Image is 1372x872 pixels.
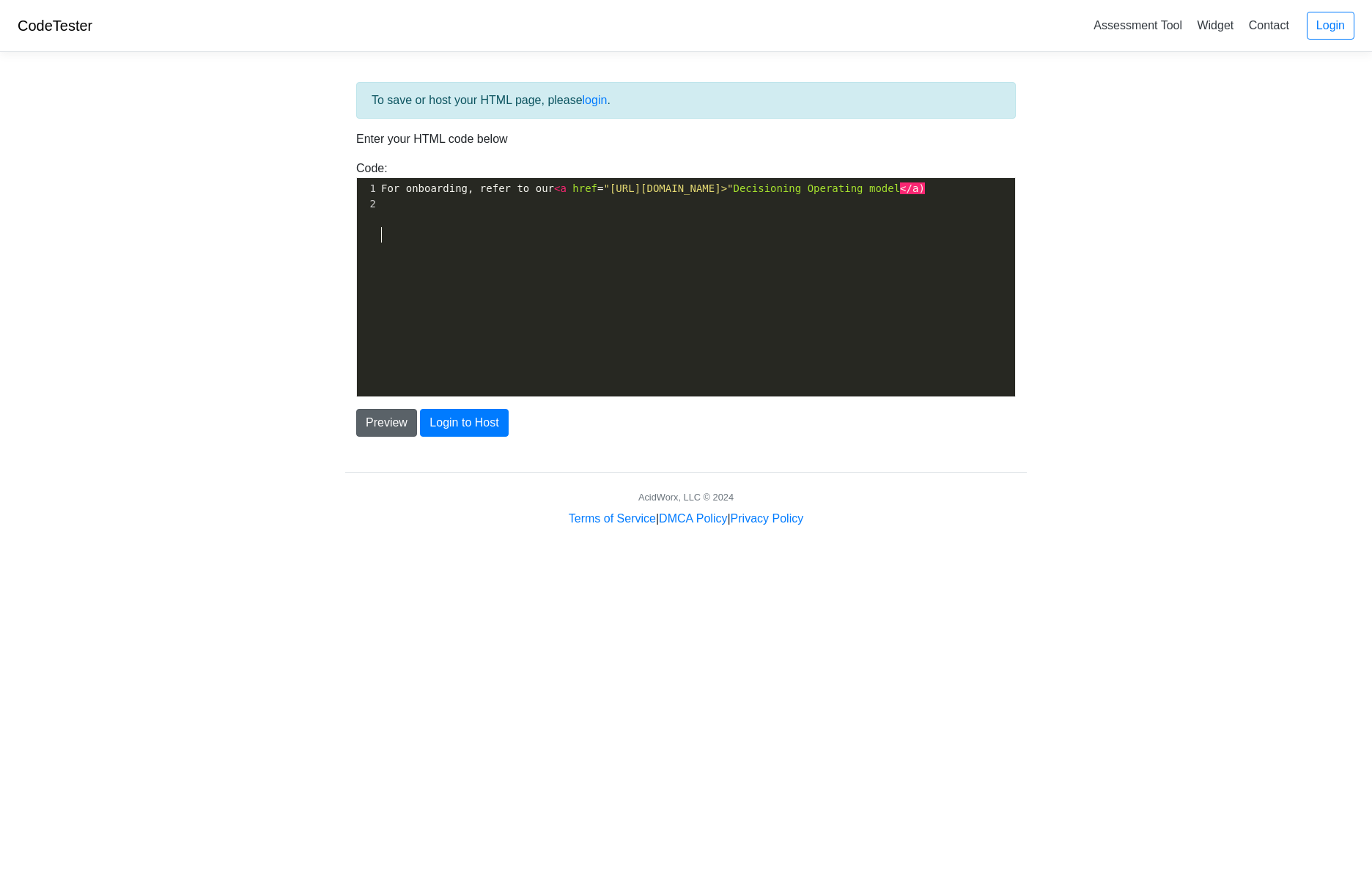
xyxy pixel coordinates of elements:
[900,182,925,194] span: </a)
[357,181,378,196] div: 1
[869,182,900,194] span: model
[420,409,508,437] button: Login to Host
[808,182,863,194] span: Operating
[569,510,803,528] div: | |
[569,512,656,525] a: Terms of Service
[18,18,92,34] a: CodeTester
[1243,13,1295,37] a: Contact
[1191,13,1239,37] a: Widget
[583,94,608,106] a: login
[734,182,802,194] span: Decisioning
[554,182,560,194] span: <
[381,182,925,194] span: For onboarding, refer to our =
[345,160,1027,397] div: Code:
[1307,12,1354,40] a: Login
[572,182,597,194] span: href
[356,130,1016,148] p: Enter your HTML code below
[560,182,566,194] span: a
[638,490,734,504] div: AcidWorx, LLC © 2024
[356,82,1016,119] div: To save or host your HTML page, please .
[357,196,378,212] div: 2
[603,182,733,194] span: "[URL][DOMAIN_NAME]>"
[731,512,804,525] a: Privacy Policy
[356,409,417,437] button: Preview
[659,512,727,525] a: DMCA Policy
[1088,13,1188,37] a: Assessment Tool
